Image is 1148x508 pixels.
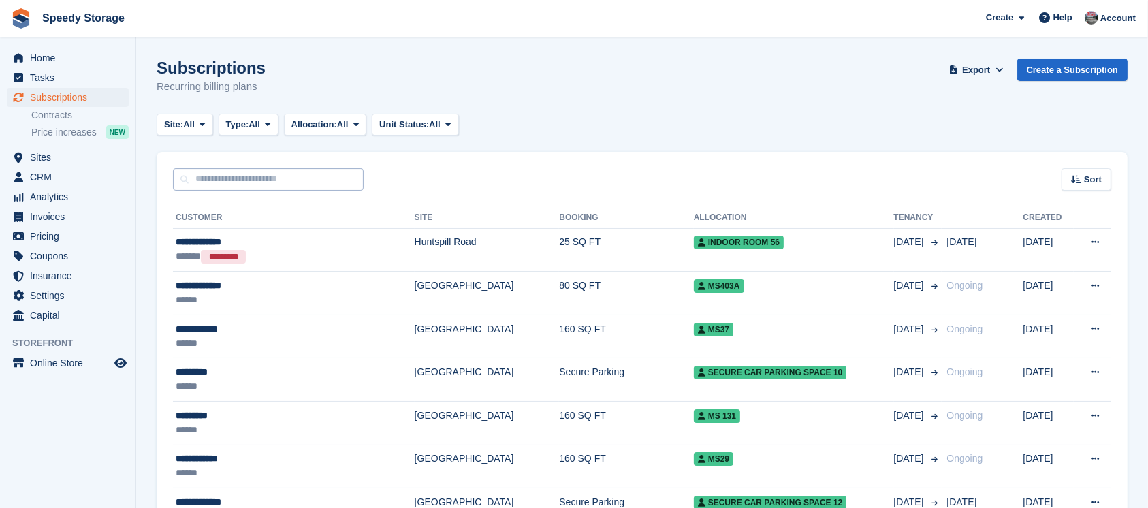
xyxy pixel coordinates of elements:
[415,272,560,315] td: [GEOGRAPHIC_DATA]
[559,315,693,358] td: 160 SQ FT
[372,114,458,136] button: Unit Status: All
[30,286,112,305] span: Settings
[7,227,129,246] a: menu
[249,118,260,131] span: All
[12,336,135,350] span: Storefront
[284,114,367,136] button: Allocation: All
[1084,173,1102,187] span: Sort
[559,207,693,229] th: Booking
[226,118,249,131] span: Type:
[694,409,740,423] span: MS 131
[173,207,415,229] th: Customer
[1023,228,1074,272] td: [DATE]
[415,358,560,402] td: [GEOGRAPHIC_DATA]
[219,114,278,136] button: Type: All
[694,452,733,466] span: MS29
[157,79,266,95] p: Recurring billing plans
[7,207,129,226] a: menu
[894,451,927,466] span: [DATE]
[1023,358,1074,402] td: [DATE]
[30,353,112,372] span: Online Store
[559,402,693,445] td: 160 SQ FT
[183,118,195,131] span: All
[7,266,129,285] a: menu
[694,323,733,336] span: MS37
[694,366,847,379] span: Secure car parking space 10
[415,207,560,229] th: Site
[415,228,560,272] td: Huntspill Road
[7,48,129,67] a: menu
[112,355,129,371] a: Preview store
[7,168,129,187] a: menu
[30,306,112,325] span: Capital
[291,118,337,131] span: Allocation:
[157,59,266,77] h1: Subscriptions
[947,280,983,291] span: Ongoing
[962,63,990,77] span: Export
[30,187,112,206] span: Analytics
[559,445,693,488] td: 160 SQ FT
[694,279,744,293] span: MS403A
[31,109,129,122] a: Contracts
[415,315,560,358] td: [GEOGRAPHIC_DATA]
[947,366,983,377] span: Ongoing
[1023,207,1074,229] th: Created
[559,228,693,272] td: 25 SQ FT
[1023,315,1074,358] td: [DATE]
[30,68,112,87] span: Tasks
[30,247,112,266] span: Coupons
[164,118,183,131] span: Site:
[1085,11,1098,25] img: Dan Jackson
[1017,59,1128,81] a: Create a Subscription
[7,247,129,266] a: menu
[947,410,983,421] span: Ongoing
[11,8,31,29] img: stora-icon-8386f47178a22dfd0bd8f6a31ec36ba5ce8667c1dd55bd0f319d3a0aa187defe.svg
[30,227,112,246] span: Pricing
[986,11,1013,25] span: Create
[7,148,129,167] a: menu
[30,148,112,167] span: Sites
[30,168,112,187] span: CRM
[31,126,97,139] span: Price increases
[30,266,112,285] span: Insurance
[894,235,927,249] span: [DATE]
[30,88,112,107] span: Subscriptions
[7,187,129,206] a: menu
[947,453,983,464] span: Ongoing
[947,323,983,334] span: Ongoing
[894,322,927,336] span: [DATE]
[337,118,349,131] span: All
[30,48,112,67] span: Home
[379,118,429,131] span: Unit Status:
[694,207,894,229] th: Allocation
[894,207,942,229] th: Tenancy
[1023,272,1074,315] td: [DATE]
[1053,11,1072,25] span: Help
[894,409,927,423] span: [DATE]
[1023,445,1074,488] td: [DATE]
[31,125,129,140] a: Price increases NEW
[559,272,693,315] td: 80 SQ FT
[7,88,129,107] a: menu
[947,236,977,247] span: [DATE]
[30,207,112,226] span: Invoices
[7,68,129,87] a: menu
[1100,12,1136,25] span: Account
[37,7,130,29] a: Speedy Storage
[946,59,1006,81] button: Export
[947,496,977,507] span: [DATE]
[415,445,560,488] td: [GEOGRAPHIC_DATA]
[694,236,784,249] span: Indoor Room 56
[7,286,129,305] a: menu
[157,114,213,136] button: Site: All
[894,279,927,293] span: [DATE]
[415,402,560,445] td: [GEOGRAPHIC_DATA]
[894,365,927,379] span: [DATE]
[7,353,129,372] a: menu
[1023,402,1074,445] td: [DATE]
[106,125,129,139] div: NEW
[559,358,693,402] td: Secure Parking
[7,306,129,325] a: menu
[429,118,441,131] span: All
